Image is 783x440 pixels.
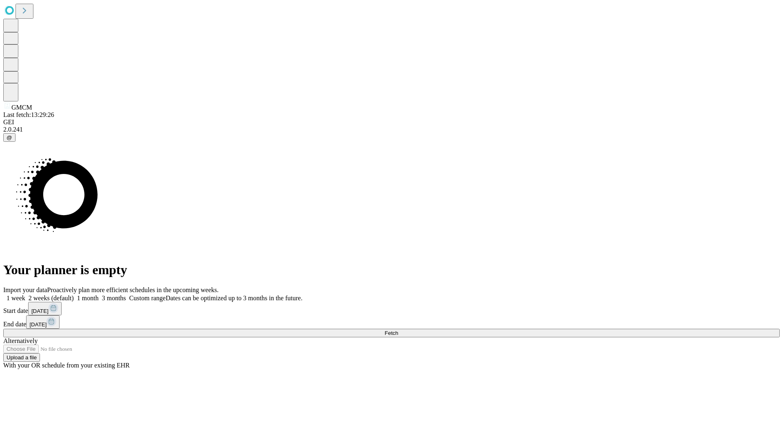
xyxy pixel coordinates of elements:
[3,119,780,126] div: GEI
[7,134,12,141] span: @
[3,337,38,344] span: Alternatively
[3,315,780,329] div: End date
[3,262,780,277] h1: Your planner is empty
[29,295,74,301] span: 2 weeks (default)
[3,111,54,118] span: Last fetch: 13:29:26
[7,295,25,301] span: 1 week
[3,362,130,369] span: With your OR schedule from your existing EHR
[102,295,126,301] span: 3 months
[28,302,62,315] button: [DATE]
[26,315,60,329] button: [DATE]
[3,133,15,142] button: @
[385,330,398,336] span: Fetch
[129,295,166,301] span: Custom range
[3,302,780,315] div: Start date
[31,308,49,314] span: [DATE]
[3,286,47,293] span: Import your data
[11,104,32,111] span: GMCM
[47,286,219,293] span: Proactively plan more efficient schedules in the upcoming weeks.
[166,295,302,301] span: Dates can be optimized up to 3 months in the future.
[3,126,780,133] div: 2.0.241
[3,329,780,337] button: Fetch
[77,295,99,301] span: 1 month
[29,321,46,328] span: [DATE]
[3,353,40,362] button: Upload a file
